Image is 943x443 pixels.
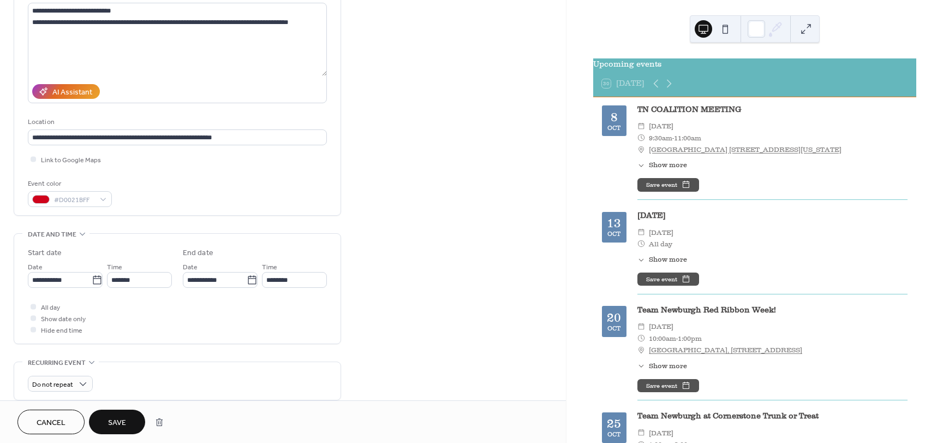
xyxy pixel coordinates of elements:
[593,58,916,70] div: Upcoming events
[649,132,672,144] span: 9:30am
[611,111,618,123] div: 8
[637,321,645,332] div: ​
[637,160,645,170] div: ​
[649,333,676,344] span: 10:00am
[637,160,688,170] button: ​Show more
[674,132,701,144] span: 11:00am
[649,255,687,265] span: Show more
[17,410,85,434] button: Cancel
[637,410,908,422] div: Team Newburgh at Cornerstone Trunk or Treat
[649,427,673,439] span: [DATE]
[52,87,92,98] div: AI Assistant
[649,361,687,371] span: Show more
[637,255,645,265] div: ​
[607,311,621,324] div: 20
[649,160,687,170] span: Show more
[32,84,100,99] button: AI Assistant
[649,144,841,155] a: [GEOGRAPHIC_DATA] [STREET_ADDRESS][US_STATE]
[637,238,645,250] div: ​
[607,231,620,237] div: Oct
[28,357,86,369] span: Recurring event
[678,333,702,344] span: 1:00pm
[89,410,145,434] button: Save
[637,120,645,132] div: ​
[108,417,126,429] span: Save
[637,144,645,155] div: ​
[637,379,699,392] button: Save event
[637,304,908,316] div: Team Newburgh Red Ribbon Week!
[607,432,620,438] div: Oct
[672,132,674,144] span: -
[637,178,699,191] button: Save event
[637,361,688,371] button: ​Show more
[637,104,908,116] div: TN COALITION MEETING
[607,326,620,332] div: Oct
[107,262,122,273] span: Time
[637,255,688,265] button: ​Show more
[32,379,73,391] span: Do not repeat
[607,417,621,430] div: 25
[637,227,645,238] div: ​
[649,344,802,356] a: [GEOGRAPHIC_DATA], [STREET_ADDRESS]
[649,120,673,132] span: [DATE]
[183,262,198,273] span: Date
[41,314,86,325] span: Show date only
[28,229,76,240] span: Date and time
[676,333,678,344] span: -
[649,227,673,238] span: [DATE]
[637,132,645,144] div: ​
[28,178,110,190] div: Event color
[607,217,621,229] div: 13
[54,194,94,206] span: #D0021BFF
[649,238,672,250] span: All day
[28,247,62,259] div: Start date
[637,344,645,356] div: ​
[28,262,43,273] span: Date
[41,302,60,314] span: All day
[637,273,699,286] button: Save event
[637,361,645,371] div: ​
[41,155,101,166] span: Link to Google Maps
[637,333,645,344] div: ​
[607,125,620,131] div: Oct
[183,247,213,259] div: End date
[262,262,277,273] span: Time
[649,321,673,332] span: [DATE]
[28,116,325,128] div: Location
[41,325,82,336] span: Hide end time
[37,417,65,429] span: Cancel
[637,427,645,439] div: ​
[637,210,908,222] div: [DATE]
